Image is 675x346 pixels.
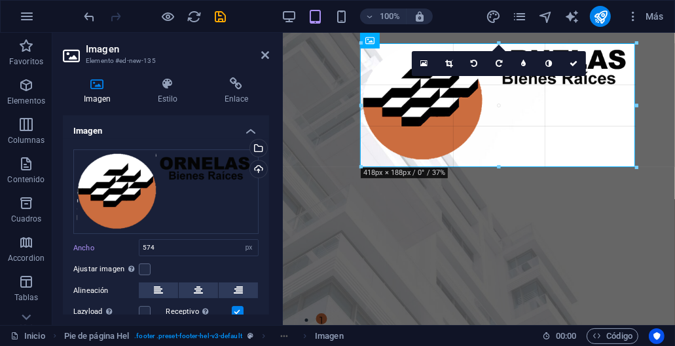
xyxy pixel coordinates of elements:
[486,51,511,76] a: Girar 90° a la derecha
[73,261,139,277] label: Ajustar imagen
[134,328,242,344] span: . footer .preset-footer-hel-v3-default
[64,328,130,344] span: Haz clic para seleccionar y doble clic para editar
[649,328,665,344] button: Usercentrics
[437,51,462,76] a: Modo de recorte
[315,328,344,344] span: Haz clic para seleccionar y doble clic para editar
[621,6,669,27] button: Más
[82,9,98,24] i: Deshacer: Cambiar imagen (Ctrl+Z)
[63,77,137,105] h4: Imagen
[82,9,98,24] button: undo
[361,168,448,178] div: 418px × 188px / 0° / 37%
[9,56,43,67] p: Favoritos
[7,174,45,185] p: Contenido
[511,51,536,76] a: Desenfoque
[380,9,401,24] h6: 100%
[414,10,426,22] i: Al redimensionar, ajustar el nivel de zoom automáticamente para ajustarse al dispositivo elegido.
[86,43,269,55] h2: Imagen
[64,328,344,344] nav: breadcrumb
[627,10,664,23] span: Más
[73,149,259,234] div: LogoOBRnegronaranjafaceb2025completonegro-q7lexvDTrTaz_4lUhFbhlA.png
[213,9,228,24] i: Guardar (Ctrl+S)
[63,115,269,139] h4: Imagen
[187,9,202,24] button: reload
[10,328,45,344] a: Haz clic para cancelar la selección y doble clic para abrir páginas
[73,304,139,320] label: Lazyload
[511,9,527,24] button: pages
[593,9,608,24] i: Publicar
[565,331,567,341] span: :
[590,6,611,27] button: publish
[561,51,586,76] a: Confirmar ( Ctrl ⏎ )
[485,9,501,24] button: design
[11,214,42,224] p: Cuadros
[542,328,577,344] h6: Tiempo de la sesión
[8,253,45,263] p: Accordion
[86,55,243,67] h3: Elemento #ed-new-135
[538,9,553,24] button: navigator
[8,135,45,145] p: Columnas
[73,244,139,252] label: Ancho
[593,328,632,344] span: Código
[187,9,202,24] i: Volver a cargar página
[536,51,561,76] a: Escala de grises
[412,51,437,76] a: Selecciona archivos del administrador de archivos, de la galería de fotos o carga archivo(s)
[564,9,579,24] button: text_generator
[587,328,638,344] button: Código
[14,292,39,303] p: Tablas
[73,283,139,299] label: Alineación
[564,9,579,24] i: AI Writer
[137,77,204,105] h4: Estilo
[213,9,228,24] button: save
[462,51,486,76] a: Girar 90° a la izquierda
[556,328,576,344] span: 00 00
[7,96,45,106] p: Elementos
[360,9,407,24] button: 100%
[33,280,44,292] button: 1
[204,77,269,105] h4: Enlace
[247,332,253,339] i: Este elemento es un preajuste personalizable
[166,304,232,320] label: Receptivo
